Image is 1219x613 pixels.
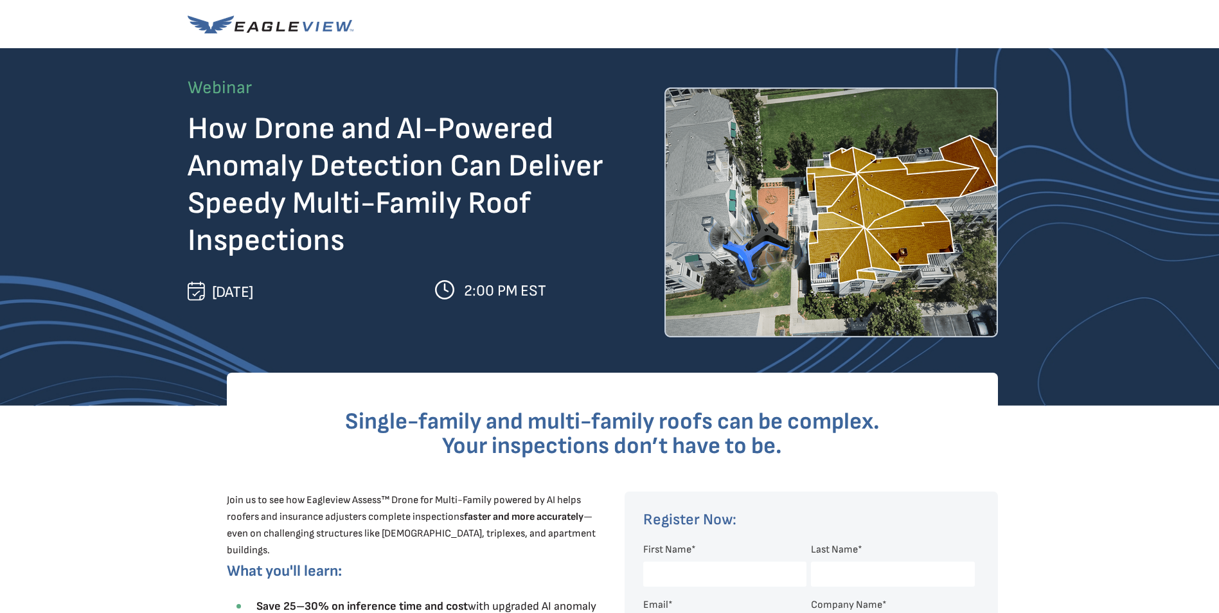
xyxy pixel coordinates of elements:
span: Your inspections don’t have to be. [442,432,782,460]
span: [DATE] [212,283,253,301]
span: Last Name [811,544,858,556]
strong: Save 25–30% on inference time and cost [256,600,468,613]
span: Join us to see how Eagleview Assess™ Drone for Multi-Family powered by AI helps roofers and insur... [227,494,596,556]
span: Webinar [188,77,252,98]
span: First Name [643,544,691,556]
span: 2:00 PM EST [464,281,546,300]
strong: faster and more accurately [464,511,583,523]
span: What you'll learn: [227,562,342,580]
span: Single-family and multi-family roofs can be complex. [345,408,880,436]
span: Register Now: [643,510,736,529]
span: How Drone and AI-Powered Anomaly Detection Can Deliver Speedy Multi-Family Roof Inspections [188,111,603,259]
span: Company Name [811,599,882,611]
span: Email [643,599,668,611]
img: Drone flying over a multi-family home [664,87,998,337]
